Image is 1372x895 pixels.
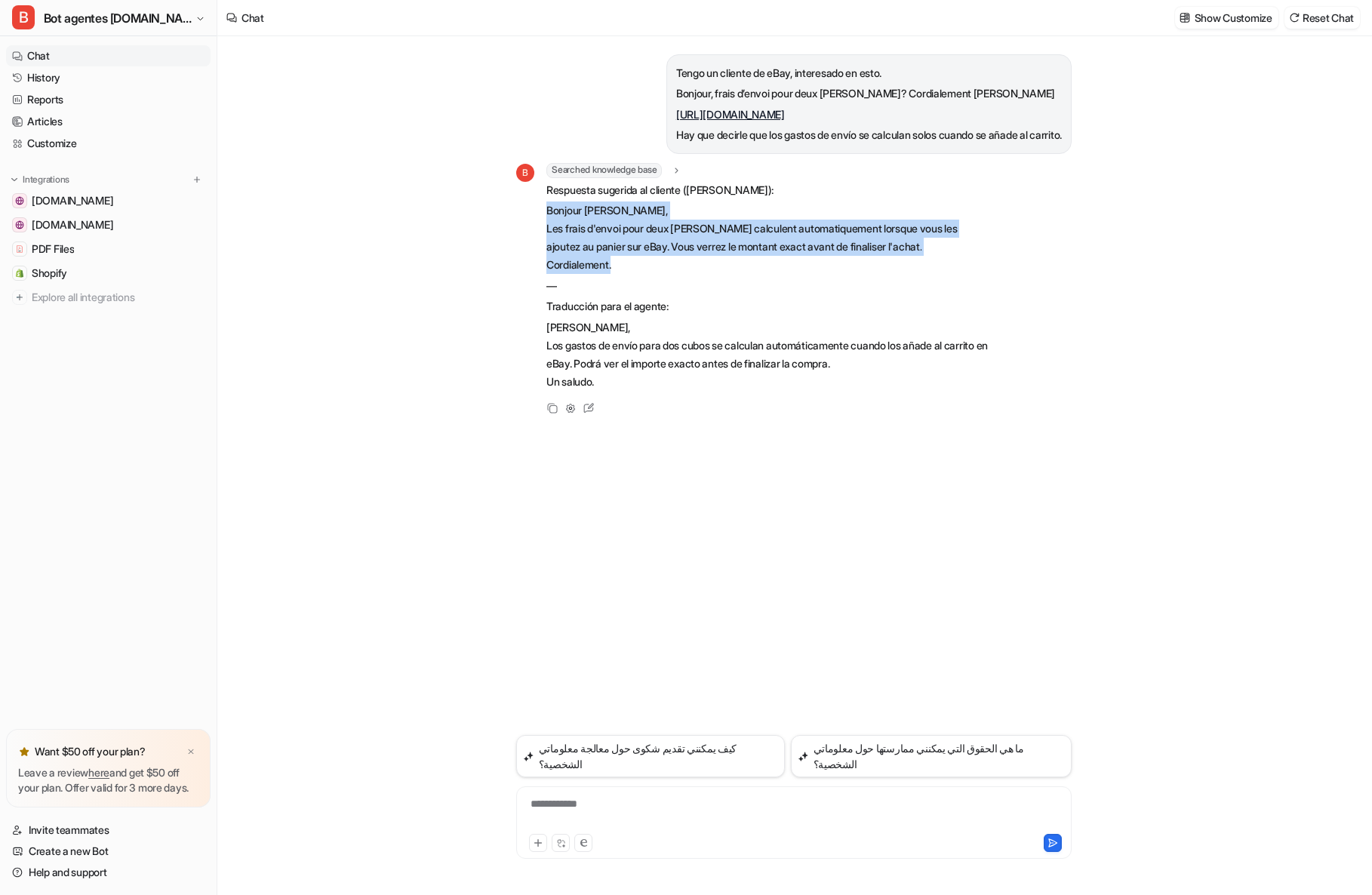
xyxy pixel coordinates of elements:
button: Reset Chat [1284,7,1360,29]
p: Want $50 off your plan? [35,744,146,759]
div: Chat [241,10,264,26]
img: customize [1180,12,1190,23]
img: handwashbasin.com [15,196,24,205]
a: Explore all integrations [6,287,211,308]
img: menu_add.svg [192,174,202,185]
a: Articles [6,111,211,132]
p: Show Customize [1195,10,1272,26]
a: Invite teammates [6,820,211,841]
p: Respuesta sugerida al cliente ([PERSON_NAME]): [546,181,988,199]
span: Explore all integrations [32,285,205,309]
img: x [186,747,195,757]
p: Leave a review and get $50 off your plan. Offer valid for 3 more days. [18,765,198,795]
a: Customize [6,133,211,154]
button: Show Customize [1175,7,1278,29]
p: Hay que decirle que los gastos de envío se calculan solos cuando se añade al carrito. [676,126,1062,144]
span: Bot agentes [DOMAIN_NAME] [44,8,192,29]
p: Traducción para el agente: [546,297,988,315]
p: — [546,277,988,295]
img: star [18,746,30,758]
a: here [88,766,109,779]
button: ما هي الحقوق التي يمكنني ممارستها حول معلوماتي الشخصية؟ [791,735,1072,777]
img: expand menu [9,174,20,185]
img: PDF Files [15,245,24,254]
span: B [12,5,35,29]
button: Integrations [6,172,74,187]
a: [URL][DOMAIN_NAME] [676,108,785,121]
span: [DOMAIN_NAME] [32,193,113,208]
a: History [6,67,211,88]
a: Reports [6,89,211,110]
a: handwashbasin.com[DOMAIN_NAME] [6,190,211,211]
a: ShopifyShopify [6,263,211,284]
span: PDF Files [32,241,74,257]
p: Integrations [23,174,69,186]
a: Chat [6,45,211,66]
span: B [516,164,534,182]
p: [PERSON_NAME], Los gastos de envío para dos cubos se calculan automáticamente cuando los añade al... [546,318,988,391]
button: كيف يمكنني تقديم شكوى حول معالجة معلوماتي الشخصية؟ [516,735,785,777]
img: explore all integrations [12,290,27,305]
a: Help and support [6,862,211,883]
span: Shopify [32,266,67,281]
p: Bonjour, frais d’envoi pour deux [PERSON_NAME]? Cordialement [PERSON_NAME] [676,85,1062,103]
a: PDF FilesPDF Files [6,238,211,260]
span: [DOMAIN_NAME] [32,217,113,232]
p: Bonjour [PERSON_NAME], Les frais d'envoi pour deux [PERSON_NAME] calculent automatiquement lorsqu... [546,201,988,274]
img: Shopify [15,269,24,278]
span: Searched knowledge base [546,163,662,178]
img: www.lioninox.com [15,220,24,229]
img: reset [1289,12,1300,23]
p: Tengo un cliente de eBay, interesado en esto. [676,64,1062,82]
a: www.lioninox.com[DOMAIN_NAME] [6,214,211,235]
a: Create a new Bot [6,841,211,862]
